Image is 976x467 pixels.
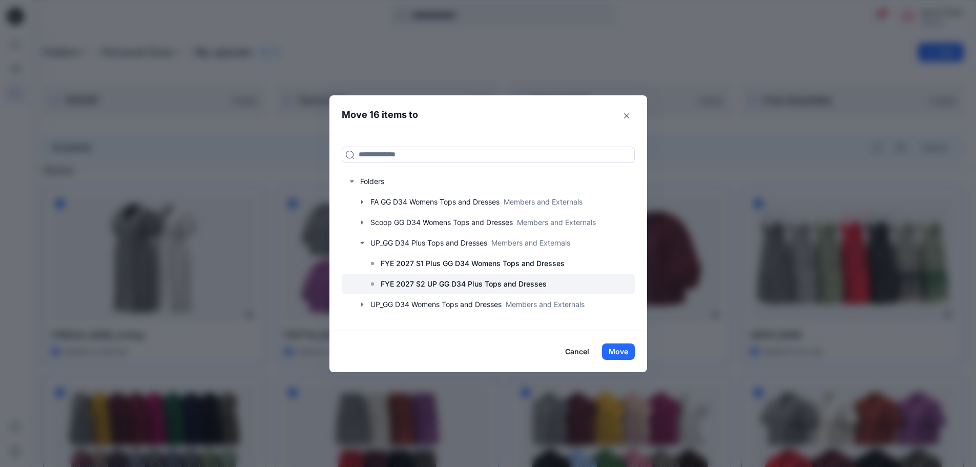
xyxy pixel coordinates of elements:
button: Move [602,343,635,360]
p: FYE 2027 S1 Plus GG D34 Womens Tops and Dresses [381,257,565,270]
p: FYE 2027 S2 UP GG D34 Plus Tops and Dresses [381,278,547,290]
button: Close [618,108,635,124]
button: Cancel [558,343,596,360]
header: Move 16 items to [329,95,631,134]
